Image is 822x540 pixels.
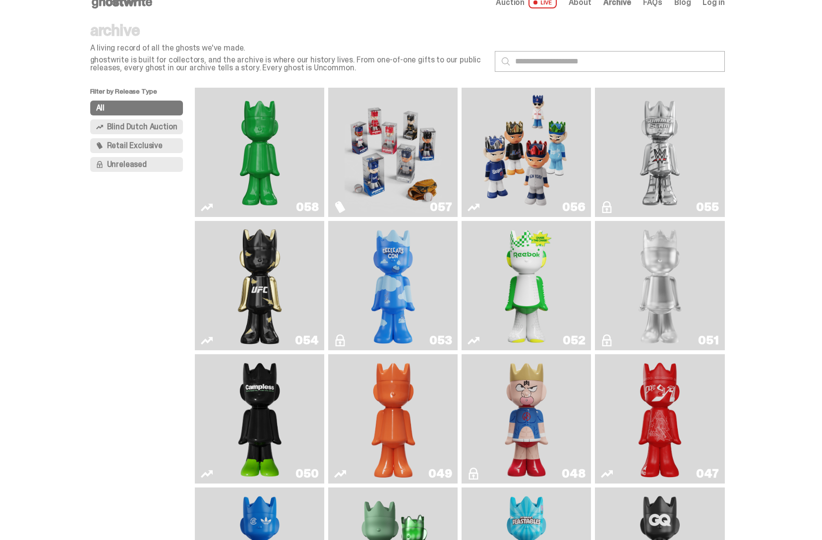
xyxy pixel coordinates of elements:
button: All [90,101,183,115]
div: 047 [696,468,718,480]
span: All [96,104,105,112]
img: Campless [234,358,286,480]
a: Kinnikuman [468,358,585,480]
a: Schrödinger's ghost: Sunday Green [201,92,318,213]
img: Ruby [234,225,286,346]
div: 050 [295,468,318,480]
div: 055 [696,201,718,213]
span: Blind Dutch Auction [107,123,177,131]
div: 054 [295,334,318,346]
img: I Was There SummerSlam [611,92,708,213]
span: Unreleased [107,161,147,168]
a: LLLoyalty [601,225,718,346]
div: 048 [562,468,585,480]
p: A living record of all the ghosts we've made. [90,44,487,52]
p: ghostwrite is built for collectors, and the archive is where our history lives. From one-of-one g... [90,56,487,72]
button: Blind Dutch Auction [90,119,183,134]
img: ghooooost [367,225,419,346]
div: 057 [430,201,452,213]
img: Skip [634,358,686,480]
p: Filter by Release Type [90,88,195,101]
a: Game Face (2025) [468,92,585,213]
img: LLLoyalty [634,225,686,346]
img: Schrödinger's ghost: Orange Vibe [367,358,419,480]
div: 049 [428,468,452,480]
a: Schrödinger's ghost: Orange Vibe [334,358,452,480]
img: Game Face (2025) [478,92,575,213]
div: 058 [296,201,318,213]
button: Retail Exclusive [90,138,183,153]
button: Unreleased [90,157,183,172]
img: Game Face (2025) [345,92,442,213]
a: Ruby [201,225,318,346]
div: 051 [698,334,718,346]
a: I Was There SummerSlam [601,92,718,213]
div: 052 [563,334,585,346]
div: 056 [562,201,585,213]
a: Campless [201,358,318,480]
a: Game Face (2025) [334,92,452,213]
span: Retail Exclusive [107,142,163,150]
img: Court Victory [500,225,553,346]
p: archive [90,22,487,38]
img: Schrödinger's ghost: Sunday Green [211,92,308,213]
a: Skip [601,358,718,480]
a: ghooooost [334,225,452,346]
img: Kinnikuman [500,358,553,480]
a: Court Victory [468,225,585,346]
div: 053 [429,334,452,346]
